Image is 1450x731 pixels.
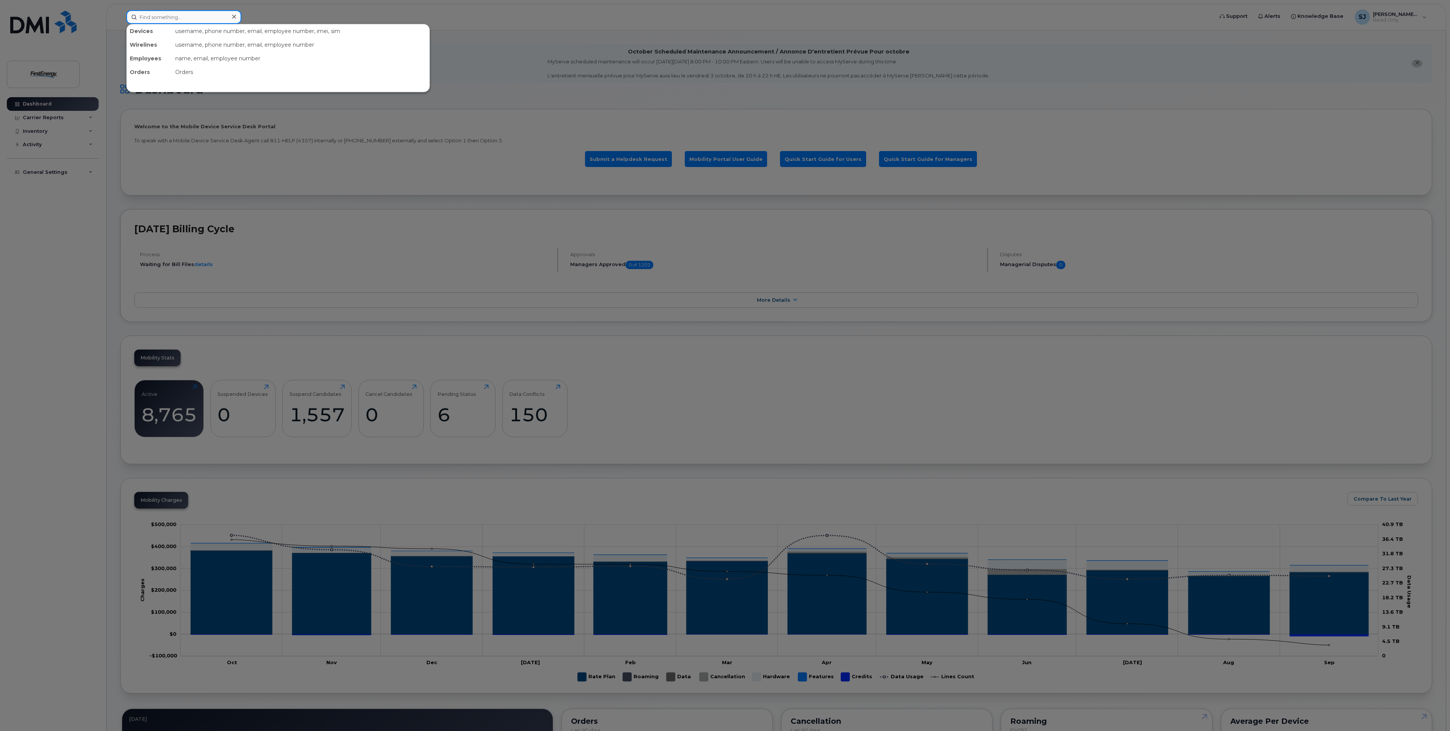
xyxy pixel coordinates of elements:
[172,52,429,65] div: name, email, employee number
[127,24,172,38] div: Devices
[127,52,172,65] div: Employees
[172,38,429,52] div: username, phone number, email, employee number
[127,38,172,52] div: Wirelines
[127,65,172,79] div: Orders
[1417,698,1444,725] iframe: Messenger Launcher
[172,24,429,38] div: username, phone number, email, employee number, imei, sim
[172,65,429,79] div: Orders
